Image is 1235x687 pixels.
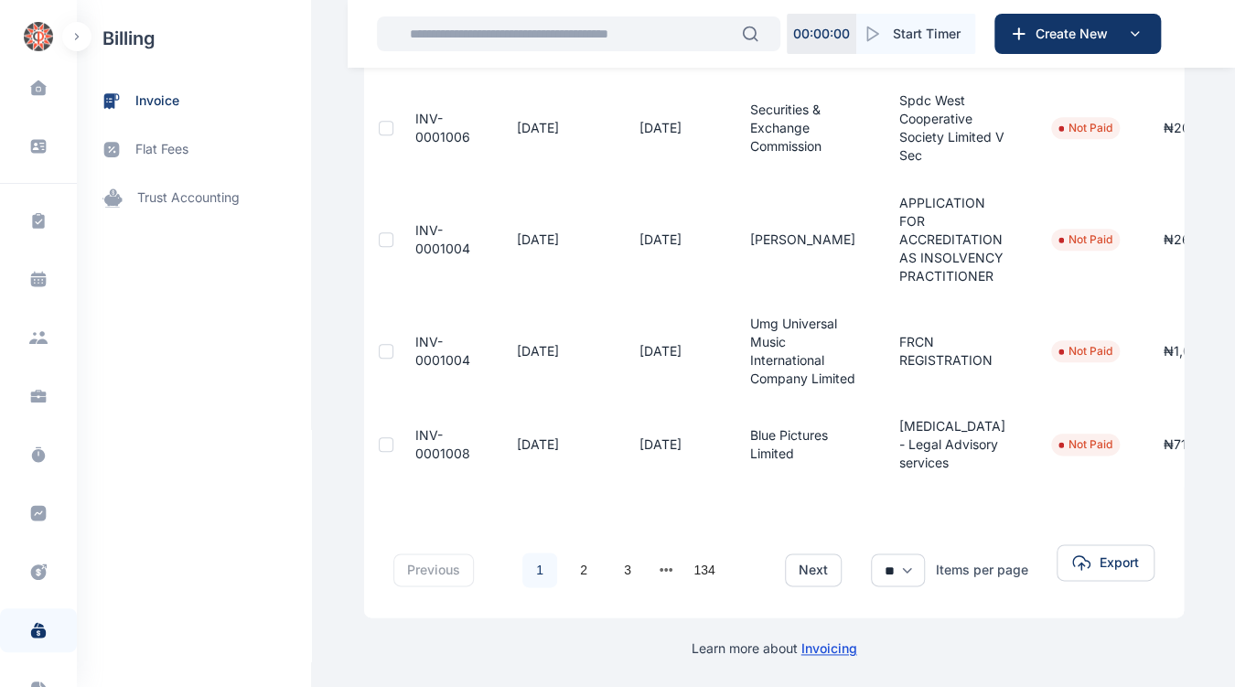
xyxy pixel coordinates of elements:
button: next [785,553,842,586]
a: 3 [610,553,645,587]
p: 00 : 00 : 00 [793,25,850,43]
span: invoice [135,91,179,111]
span: trust accounting [137,188,240,208]
li: 下一页 [730,557,756,583]
button: previous [393,553,474,586]
li: 134 [686,552,723,588]
td: FRCN REGISTRATION [877,300,1029,403]
p: Learn more about [692,639,857,658]
div: Items per page [936,561,1028,579]
td: Umg Universal Music International Company Limited [728,300,877,403]
td: [DATE] [495,77,617,179]
td: [DATE] [495,179,617,300]
td: [DATE] [495,403,617,487]
a: Invoicing [801,640,857,656]
td: Spdc West Cooperative Society Limited V Sec [877,77,1029,179]
a: INV-0001004 [415,334,470,368]
li: Not Paid [1058,437,1112,452]
td: Securities & Exchange Commission [728,77,877,179]
td: APPLICATION FOR ACCREDITATION AS INSOLVENCY PRACTITIONER [877,179,1029,300]
span: Create New [1028,25,1123,43]
a: invoice [77,77,311,125]
button: next page [660,557,673,583]
td: [DATE] [617,300,728,403]
li: 1 [521,552,558,588]
a: INV-0001004 [415,222,470,256]
li: 3 [609,552,646,588]
a: INV-0001006 [415,111,470,145]
a: 1 [522,553,557,587]
a: 134 [687,553,722,587]
li: 上一页 [489,557,514,583]
td: [DATE] [495,300,617,403]
a: 2 [566,553,601,587]
td: [MEDICAL_DATA] - Legal Advisory services [877,403,1029,487]
button: Create New [994,14,1161,54]
td: Blue Pictures Limited [728,403,877,487]
li: 向后 3 页 [653,557,679,583]
a: INV-0001008 [415,427,470,461]
a: trust accounting [77,174,311,222]
button: Export [1057,544,1154,581]
li: 2 [565,552,602,588]
li: Not Paid [1058,232,1112,247]
span: Start Timer [893,25,961,43]
span: flat fees [135,140,188,159]
a: flat fees [77,125,311,174]
td: [DATE] [617,77,728,179]
td: [PERSON_NAME] [728,179,877,300]
span: Export [1100,553,1139,572]
button: Start Timer [856,14,975,54]
td: [DATE] [617,179,728,300]
td: [DATE] [617,403,728,487]
li: Not Paid [1058,344,1112,359]
li: Not Paid [1058,121,1112,135]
